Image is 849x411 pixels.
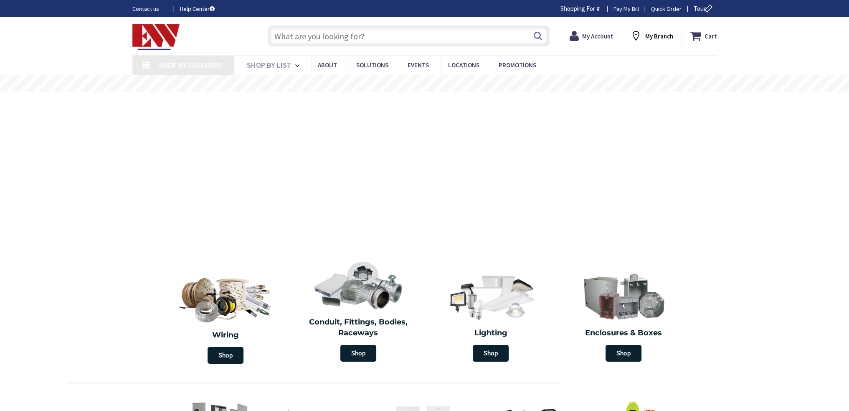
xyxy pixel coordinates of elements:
[705,28,717,43] strong: Cart
[268,26,550,46] input: What are you looking for?
[694,5,715,13] span: Tour
[559,268,688,366] a: Enclosures & Boxes Shop
[651,5,682,13] a: Quick Order
[560,5,595,13] span: Shopping For
[690,28,717,43] a: Cart
[180,5,215,13] a: Help Center
[318,61,337,69] span: About
[596,5,600,13] strong: #
[427,268,555,366] a: Lighting Shop
[247,60,291,70] span: Shop By List
[448,61,479,69] span: Locations
[582,32,613,40] strong: My Account
[132,24,180,50] img: Electrical Wholesalers, Inc.
[431,328,551,339] h2: Lighting
[499,61,536,69] span: Promotions
[164,330,288,341] h2: Wiring
[158,60,222,70] span: Shop By Category
[613,5,639,13] a: Pay My Bill
[160,268,292,368] a: Wiring Shop
[473,345,509,362] span: Shop
[630,28,673,43] div: My Branch
[606,345,641,362] span: Shop
[570,28,613,43] a: My Account
[356,61,388,69] span: Solutions
[294,257,423,366] a: Conduit, Fittings, Bodies, Raceways Shop
[348,79,501,88] rs-layer: Free Same Day Pickup at 19 Locations
[645,32,673,40] strong: My Branch
[340,345,376,362] span: Shop
[408,61,429,69] span: Events
[208,347,243,364] span: Shop
[563,328,684,339] h2: Enclosures & Boxes
[298,317,418,338] h2: Conduit, Fittings, Bodies, Raceways
[132,5,167,13] a: Contact us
